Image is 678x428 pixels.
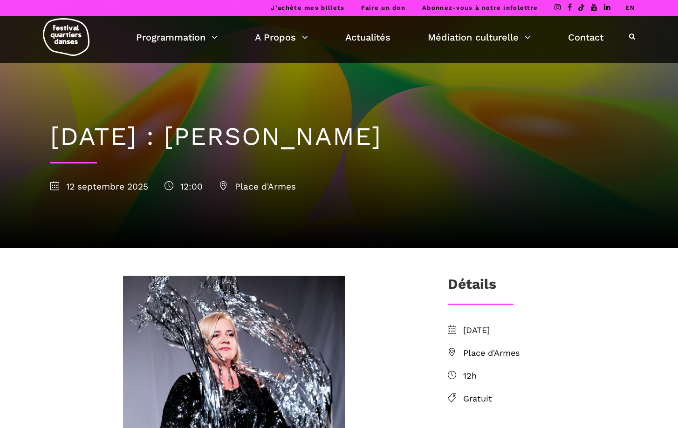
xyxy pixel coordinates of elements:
span: [DATE] [463,324,628,337]
span: Gratuit [463,392,628,406]
a: J’achète mes billets [271,4,344,11]
a: A Propos [255,29,308,45]
span: 12h [463,369,628,383]
a: Programmation [136,29,218,45]
img: logo-fqd-med [43,18,89,56]
a: Contact [568,29,603,45]
a: Actualités [345,29,390,45]
h1: [DATE] : [PERSON_NAME] [50,122,628,152]
span: 12:00 [164,181,203,192]
a: EN [625,4,635,11]
span: Place d'Armes [463,346,628,360]
a: Abonnez-vous à notre infolettre [422,4,538,11]
span: Place d'Armes [219,181,296,192]
a: Médiation culturelle [428,29,531,45]
h3: Détails [448,276,496,299]
a: Faire un don [361,4,405,11]
span: 12 septembre 2025 [50,181,148,192]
